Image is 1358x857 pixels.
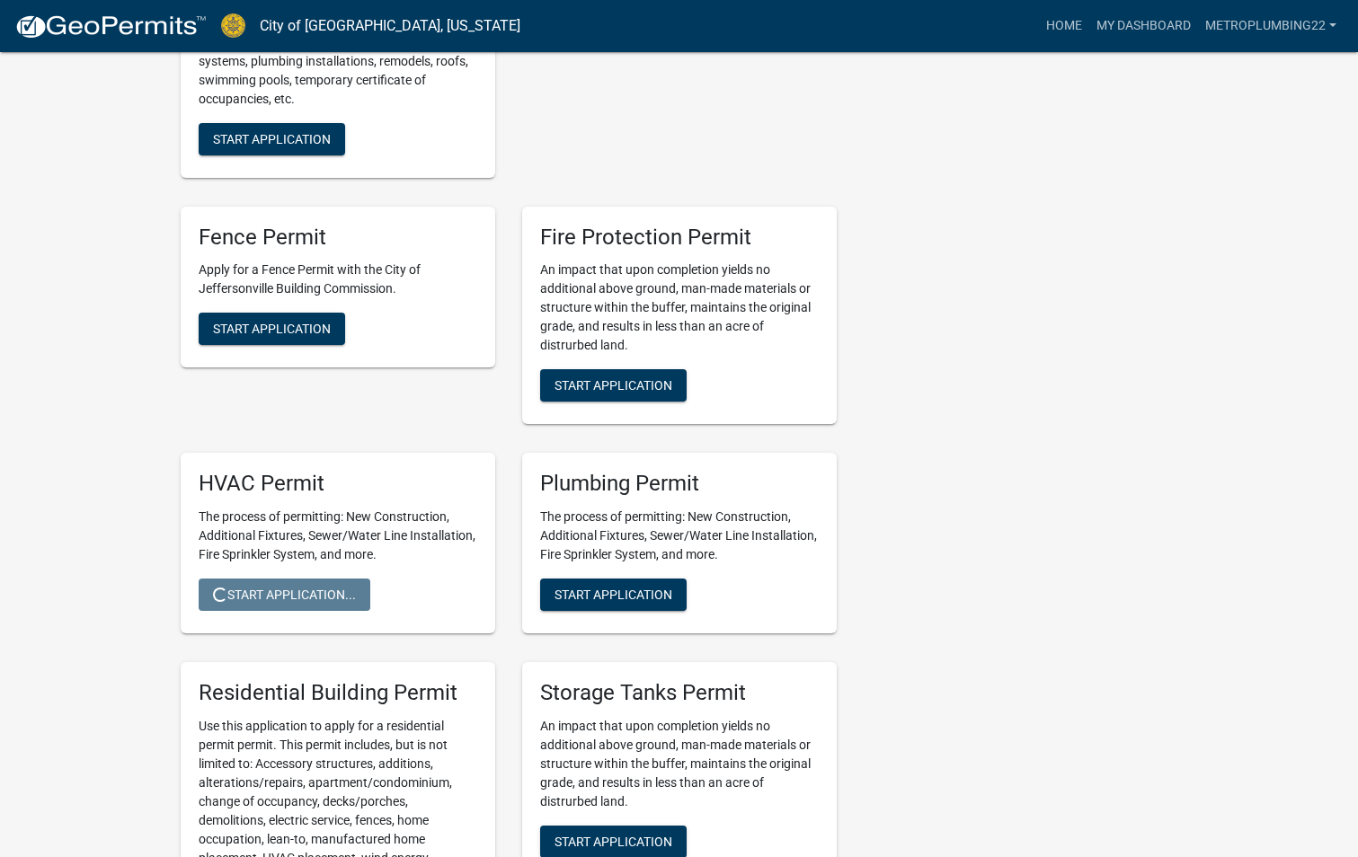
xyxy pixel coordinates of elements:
[221,13,245,38] img: City of Jeffersonville, Indiana
[199,313,345,345] button: Start Application
[540,717,819,811] p: An impact that upon completion yields no additional above ground, man-made materials or structure...
[540,471,819,497] h5: Plumbing Permit
[199,579,370,611] button: Start Application...
[213,322,331,336] span: Start Application
[540,369,687,402] button: Start Application
[540,261,819,355] p: An impact that upon completion yields no additional above ground, man-made materials or structure...
[540,508,819,564] p: The process of permitting: New Construction, Additional Fixtures, Sewer/Water Line Installation, ...
[199,471,477,497] h5: HVAC Permit
[1039,9,1089,43] a: Home
[555,835,672,849] span: Start Application
[213,588,356,602] span: Start Application...
[540,225,819,251] h5: Fire Protection Permit
[540,579,687,611] button: Start Application
[213,131,331,146] span: Start Application
[555,378,672,393] span: Start Application
[199,680,477,706] h5: Residential Building Permit
[555,588,672,602] span: Start Application
[1089,9,1198,43] a: My Dashboard
[199,261,477,298] p: Apply for a Fence Permit with the City of Jeffersonville Building Commission.
[1198,9,1344,43] a: metroplumbing22
[199,508,477,564] p: The process of permitting: New Construction, Additional Fixtures, Sewer/Water Line Installation, ...
[540,680,819,706] h5: Storage Tanks Permit
[199,123,345,155] button: Start Application
[199,225,477,251] h5: Fence Permit
[260,11,520,41] a: City of [GEOGRAPHIC_DATA], [US_STATE]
